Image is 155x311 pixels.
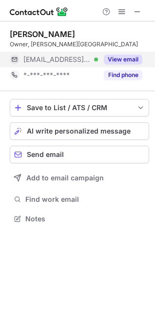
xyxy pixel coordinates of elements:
[10,99,149,117] button: save-profile-one-click
[27,104,132,112] div: Save to List / ATS / CRM
[23,55,91,64] span: [EMAIL_ADDRESS][DOMAIN_NAME]
[25,214,145,223] span: Notes
[10,212,149,226] button: Notes
[10,40,149,49] div: Owner, [PERSON_NAME][GEOGRAPHIC_DATA]
[10,29,75,39] div: [PERSON_NAME]
[26,174,104,182] span: Add to email campaign
[10,122,149,140] button: AI write personalized message
[10,193,149,206] button: Find work email
[104,70,142,80] button: Reveal Button
[10,169,149,187] button: Add to email campaign
[27,151,64,158] span: Send email
[104,55,142,64] button: Reveal Button
[27,127,131,135] span: AI write personalized message
[25,195,145,204] span: Find work email
[10,6,68,18] img: ContactOut v5.3.10
[10,146,149,163] button: Send email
